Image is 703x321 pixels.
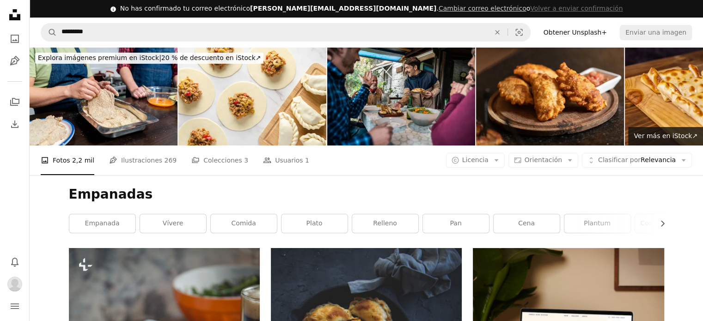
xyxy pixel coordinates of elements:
img: Empanadas argentinas [476,47,624,145]
a: Ilustraciones 269 [109,145,177,175]
img: Mature man serving empanadas to friends on a cabin in a vacation house rental [327,47,475,145]
img: Avatar del usuario Johan David Galvan [7,277,22,291]
div: No has confirmado tu correo electrónico . [120,4,623,13]
button: Borrar [487,24,507,41]
span: 269 [164,155,177,165]
img: Relleno de empanadas argentinas de carne. [178,47,326,145]
span: Licencia [462,156,489,164]
a: cena [494,214,560,233]
span: Clasificar por [598,156,641,164]
span: Ver más en iStock ↗ [634,132,697,139]
a: Explora imágenes premium en iStock|20 % de descuento en iStock↗ [30,47,269,69]
a: relleno [352,214,418,233]
a: plato [281,214,348,233]
span: Explora imágenes premium en iStock | [38,54,161,61]
span: Orientación [525,156,562,164]
button: Volver a enviar confirmación [530,4,623,13]
h1: Empanadas [69,186,664,203]
button: Notificaciones [6,253,24,271]
a: Inicio — Unsplash [6,6,24,26]
span: [PERSON_NAME][EMAIL_ADDRESS][DOMAIN_NAME] [250,5,436,12]
a: Ilustraciones [6,52,24,70]
a: pan [423,214,489,233]
button: Enviar una imagen [620,25,692,40]
button: Buscar en Unsplash [41,24,57,41]
a: comida [211,214,277,233]
span: 1 [305,155,309,165]
a: Colecciones 3 [191,145,248,175]
a: plantum [564,214,630,233]
a: Ver más en iStock↗ [628,127,703,145]
button: Licencia [446,153,505,168]
a: Comida y bebida [635,214,701,233]
a: Obtener Unsplash+ [538,25,612,40]
span: 20 % de descuento en iStock ↗ [38,54,261,61]
a: Historial de descargas [6,115,24,133]
a: Fotos [6,30,24,48]
button: Menú [6,297,24,315]
a: Cambiar correo electrónico [439,5,526,12]
a: vívere [140,214,206,233]
a: Colecciones [6,93,24,111]
button: Búsqueda visual [508,24,530,41]
button: desplazar lista a la derecha [654,214,664,233]
span: Relevancia [598,156,676,165]
button: Orientación [508,153,578,168]
a: Usuarios 1 [263,145,309,175]
button: Clasificar porRelevancia [582,153,692,168]
a: empanada [69,214,135,233]
form: Encuentra imágenes en todo el sitio [41,23,531,42]
img: Close-up of a man preparing food at home [30,47,177,145]
button: Perfil [6,275,24,293]
span: 3 [244,155,248,165]
span: o [439,5,623,12]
